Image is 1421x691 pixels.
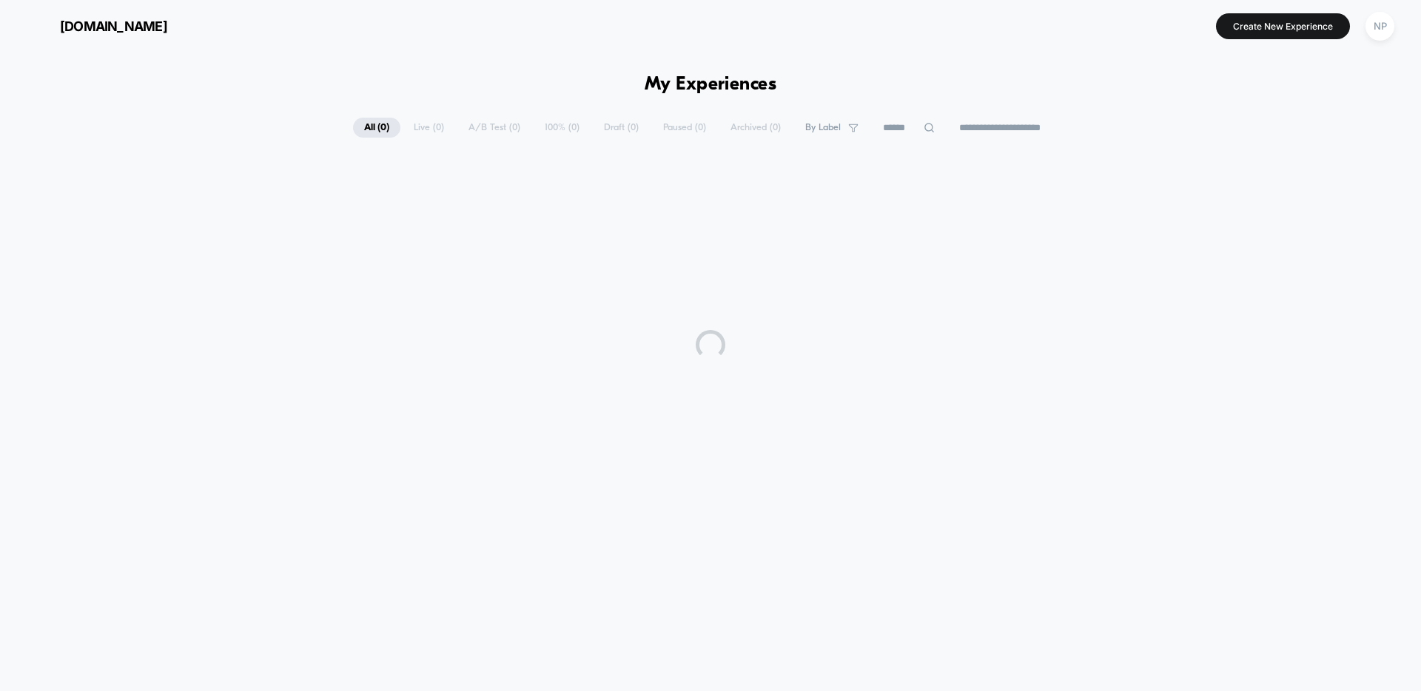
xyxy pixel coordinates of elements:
button: [DOMAIN_NAME] [22,14,172,38]
span: [DOMAIN_NAME] [60,18,167,34]
button: Create New Experience [1216,13,1350,39]
button: NP [1361,11,1399,41]
div: NP [1365,12,1394,41]
span: All ( 0 ) [353,118,400,138]
span: By Label [805,122,841,133]
h1: My Experiences [645,74,777,95]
